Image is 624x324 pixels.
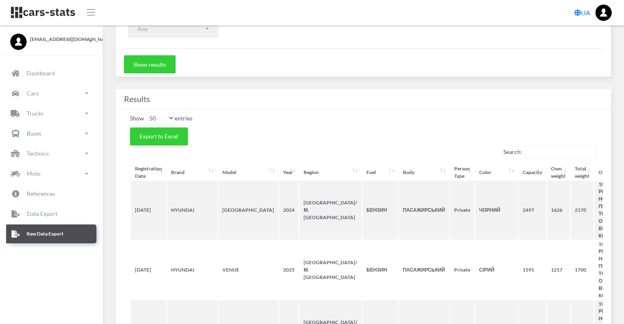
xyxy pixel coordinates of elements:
[571,240,594,299] th: 1700
[279,181,299,240] th: 2024
[519,181,546,240] th: 2497
[27,68,55,78] p: Dashboard
[503,145,597,158] label: Search:
[362,181,398,240] th: БЕНЗИН
[571,181,594,240] th: 2170
[299,181,361,240] th: [GEOGRAPHIC_DATA]/М.[GEOGRAPHIC_DATA]
[450,240,474,299] th: Private
[10,6,76,19] img: navbar brand
[130,127,188,145] button: Export to Excel
[450,165,474,180] th: Person Type: activate to sort column ascending
[6,224,96,243] a: Raw Data Export
[399,240,449,299] th: ПАСАЖИРСЬКИЙ
[362,165,398,180] th: Fuel: activate to sort column ascending
[6,144,96,163] a: Technics
[139,133,178,140] span: Export to Excel
[218,181,278,240] th: [GEOGRAPHIC_DATA]
[27,148,49,159] p: Technics
[167,240,217,299] th: HYUNDAI
[519,240,546,299] th: 1591
[547,181,570,240] th: 1626
[6,164,96,183] a: Moto
[27,128,41,138] p: Buses
[547,240,570,299] th: 1217
[571,165,594,180] th: Total weight: activate to sort column ascending
[167,181,217,240] th: HYUNDAI
[571,5,594,21] a: UA
[279,240,299,299] th: 2025
[475,240,518,299] th: СІРИЙ
[27,88,39,98] p: Cars
[131,165,166,180] th: Registration Date: activate to sort column ascending
[27,229,64,238] p: Raw Data Export
[27,208,57,219] p: Data Export
[124,55,176,73] button: Show results
[399,165,449,180] th: Body: activate to sort column ascending
[450,181,474,240] th: Private
[6,84,96,103] a: Cars
[6,204,96,223] a: Data Export
[128,20,218,38] button: Any
[167,165,217,180] th: Brand: activate to sort column ascending
[299,165,361,180] th: Region: activate to sort column ascending
[299,240,361,299] th: [GEOGRAPHIC_DATA]/М.[GEOGRAPHIC_DATA]
[595,5,612,21] img: ...
[6,124,96,143] a: Buses
[130,112,192,124] label: Show entries
[525,145,597,158] input: Search:
[137,25,204,33] div: Any
[6,104,96,123] a: Trucks
[362,240,398,299] th: БЕНЗИН
[131,181,166,240] th: [DATE]
[399,181,449,240] th: ПАСАЖИРСЬКИЙ
[27,108,43,118] p: Trucks
[218,165,278,180] th: Model: activate to sort column ascending
[218,240,278,299] th: VENUE
[6,184,96,203] a: References
[10,34,92,43] a: [EMAIL_ADDRESS][DOMAIN_NAME]
[6,64,96,83] a: Dashboard
[131,240,166,299] th: [DATE]
[475,181,518,240] th: ЧОРНИЙ
[27,168,41,179] p: Moto
[30,36,92,43] span: [EMAIL_ADDRESS][DOMAIN_NAME]
[27,188,55,199] p: References
[279,165,299,180] th: Year: activate to sort column ascending
[144,112,175,124] select: Showentries
[475,165,518,180] th: Color: activate to sort column ascending
[124,92,603,105] h4: Results
[547,165,570,180] th: Own weight: activate to sort column ascending
[519,165,546,180] th: Capacity: activate to sort column ascending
